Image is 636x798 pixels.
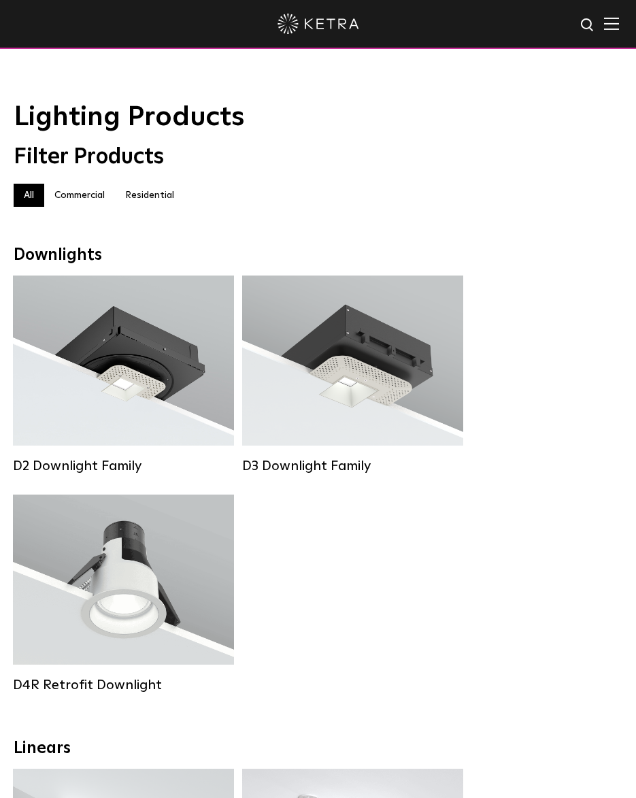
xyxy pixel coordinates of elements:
[278,14,359,34] img: ketra-logo-2019-white
[13,276,234,474] a: D2 Downlight Family Lumen Output:1200Colors:White / Black / Gloss Black / Silver / Bronze / Silve...
[44,184,115,207] label: Commercial
[14,739,622,759] div: Linears
[242,276,463,474] a: D3 Downlight Family Lumen Output:700 / 900 / 1100Colors:White / Black / Silver / Bronze / Paintab...
[580,17,597,34] img: search icon
[604,17,619,30] img: Hamburger%20Nav.svg
[14,144,622,170] div: Filter Products
[115,184,184,207] label: Residential
[13,677,234,693] div: D4R Retrofit Downlight
[13,495,234,693] a: D4R Retrofit Downlight Lumen Output:800Colors:White / BlackBeam Angles:15° / 25° / 40° / 60°Watta...
[13,458,234,474] div: D2 Downlight Family
[14,184,44,207] label: All
[14,246,622,265] div: Downlights
[242,458,463,474] div: D3 Downlight Family
[14,103,244,131] span: Lighting Products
